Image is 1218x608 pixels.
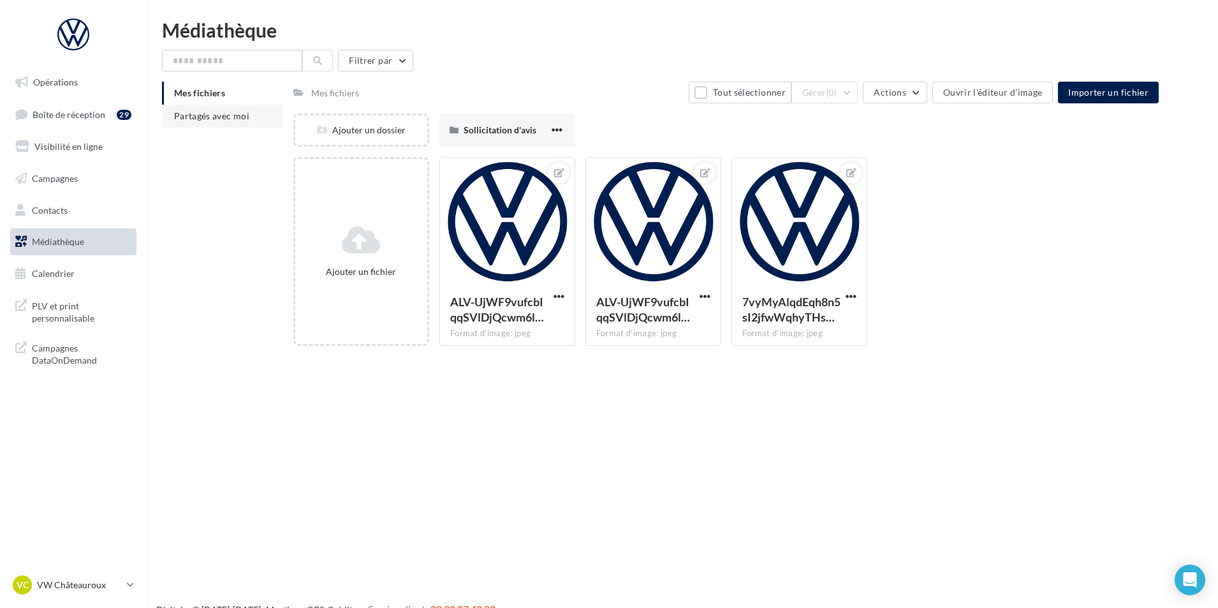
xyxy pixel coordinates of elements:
[742,328,856,339] div: Format d'image: jpeg
[1175,565,1205,595] div: Open Intercom Messenger
[596,328,710,339] div: Format d'image: jpeg
[33,77,78,87] span: Opérations
[464,124,536,135] span: Sollicitation d'avis
[162,20,1203,40] div: Médiathèque
[32,236,84,247] span: Médiathèque
[295,124,427,137] div: Ajouter un dossier
[826,87,837,98] span: (0)
[174,87,225,98] span: Mes fichiers
[450,295,544,324] span: ALV-UjWF9vufcbIqqSVlDjQcwm6lnkvhrzStOjL46j0ft_U2wuhcRxO5
[689,82,791,103] button: Tout sélectionner
[8,260,139,287] a: Calendrier
[34,141,103,152] span: Visibilité en ligne
[311,87,359,100] div: Mes fichiers
[742,295,840,324] span: 7vyMyAlqdEqh8n5sI2jfwWqhyTHs05Ic-lyIXzZ0UiVe495fljlDJ057z2QnEk22NjB6lo05VeV7mxL4RA=s0
[8,133,139,160] a: Visibilité en ligne
[37,579,122,591] p: VW Châteauroux
[863,82,927,103] button: Actions
[32,339,131,367] span: Campagnes DataOnDemand
[338,50,413,71] button: Filtrer par
[174,110,249,121] span: Partagés avec moi
[32,204,68,215] span: Contacts
[17,579,29,591] span: VC
[932,82,1053,103] button: Ouvrir l'éditeur d'image
[1068,87,1148,98] span: Importer un fichier
[8,197,139,224] a: Contacts
[33,108,105,119] span: Boîte de réception
[10,573,136,597] a: VC VW Châteauroux
[596,295,690,324] span: ALV-UjWF9vufcbIqqSVlDjQcwm6lnkvhrzStOjL46j0ft_U2wuhcRxO5
[117,110,131,120] div: 29
[874,87,906,98] span: Actions
[300,265,422,278] div: Ajouter un fichier
[8,228,139,255] a: Médiathèque
[450,328,564,339] div: Format d'image: jpeg
[32,297,131,325] span: PLV et print personnalisable
[8,292,139,330] a: PLV et print personnalisable
[32,268,75,279] span: Calendrier
[32,173,78,184] span: Campagnes
[8,165,139,192] a: Campagnes
[8,334,139,372] a: Campagnes DataOnDemand
[1058,82,1159,103] button: Importer un fichier
[8,101,139,128] a: Boîte de réception29
[8,69,139,96] a: Opérations
[791,82,858,103] button: Gérer(0)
